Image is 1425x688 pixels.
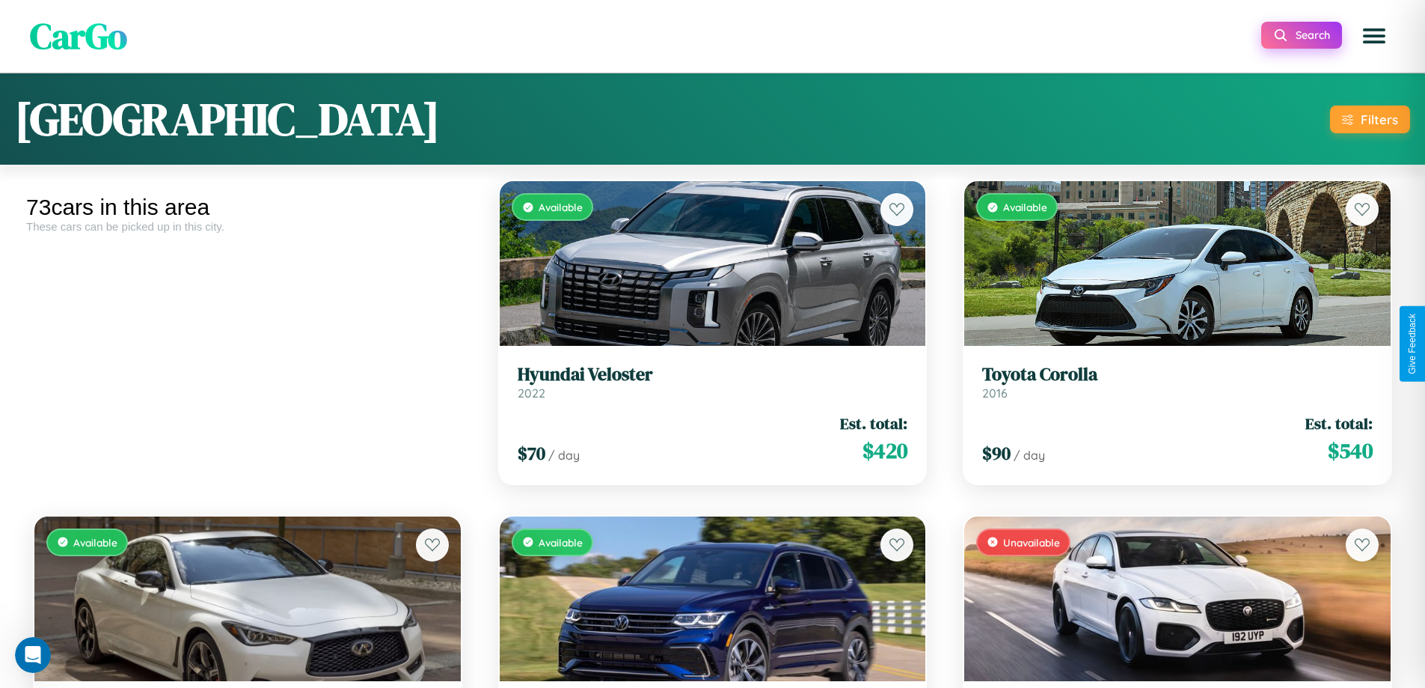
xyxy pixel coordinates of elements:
span: Available [73,536,117,549]
span: $ 420 [862,436,907,466]
button: Open menu [1353,15,1395,57]
span: Available [539,201,583,213]
span: $ 540 [1328,436,1373,466]
button: Filters [1330,106,1410,133]
h1: [GEOGRAPHIC_DATA] [15,88,440,150]
button: Search [1261,22,1342,49]
span: Available [539,536,583,549]
div: These cars can be picked up in this city. [26,220,469,233]
a: Toyota Corolla2016 [982,364,1373,401]
span: Search [1296,28,1330,42]
a: Hyundai Veloster2022 [518,364,908,401]
span: / day [548,448,580,463]
span: Unavailable [1003,536,1060,549]
span: Est. total: [1305,413,1373,434]
span: Available [1003,201,1047,213]
div: 73 cars in this area [26,195,469,220]
h3: Toyota Corolla [982,364,1373,386]
div: Give Feedback [1407,314,1418,374]
h3: Hyundai Veloster [518,364,908,386]
span: 2016 [982,386,1008,401]
span: 2022 [518,386,545,401]
span: Est. total: [840,413,907,434]
iframe: Intercom live chat [15,637,51,673]
span: $ 90 [982,441,1011,466]
div: Filters [1361,112,1398,127]
span: / day [1014,448,1045,463]
span: CarGo [30,11,127,61]
span: $ 70 [518,441,545,466]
